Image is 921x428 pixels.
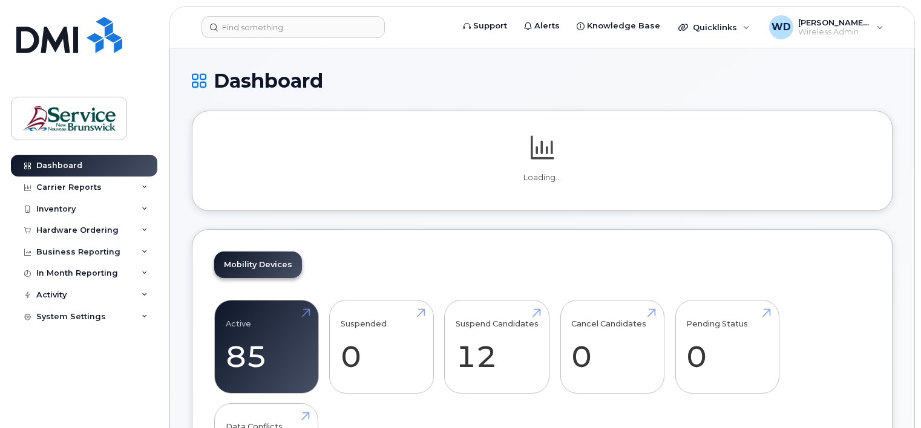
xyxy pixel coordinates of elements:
h1: Dashboard [192,70,893,91]
a: Pending Status 0 [686,307,768,387]
a: Active 85 [226,307,307,387]
p: Loading... [214,172,870,183]
a: Cancel Candidates 0 [571,307,653,387]
a: Suspended 0 [341,307,422,387]
a: Suspend Candidates 12 [456,307,539,387]
a: Mobility Devices [214,251,302,278]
